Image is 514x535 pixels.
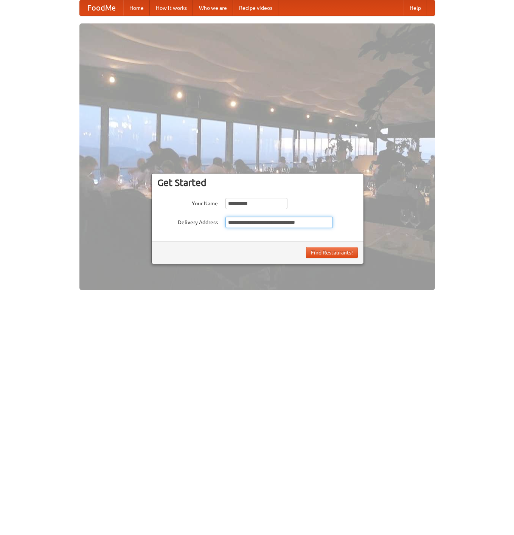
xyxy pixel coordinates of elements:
h3: Get Started [157,177,358,188]
a: Recipe videos [233,0,278,16]
label: Your Name [157,198,218,207]
a: How it works [150,0,193,16]
a: Home [123,0,150,16]
button: Find Restaurants! [306,247,358,258]
label: Delivery Address [157,217,218,226]
a: Help [404,0,427,16]
a: Who we are [193,0,233,16]
a: FoodMe [80,0,123,16]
